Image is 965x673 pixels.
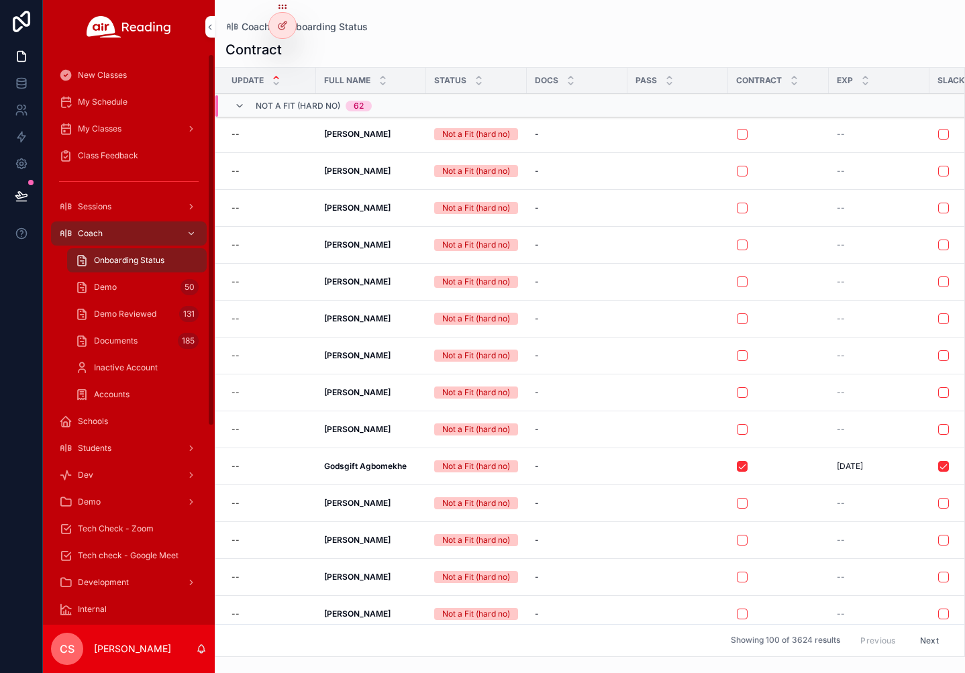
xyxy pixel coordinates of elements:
span: Demo Reviewed [94,309,156,319]
a: - [535,203,619,213]
strong: Godsgift Agbomekhe [324,461,407,471]
button: Next [911,630,948,651]
a: -- [232,424,308,435]
span: - [535,387,539,398]
span: - [535,203,539,213]
a: -- [837,350,921,361]
a: -- [232,572,308,582]
div: Not a Fit (hard no) [442,534,510,546]
span: Development [78,577,129,588]
span: Accounts [94,389,130,400]
a: -- [232,350,308,361]
div: Not a Fit (hard no) [442,608,510,620]
span: -- [837,276,845,287]
a: Not a Fit (hard no) [434,128,519,140]
div: 131 [179,306,199,322]
a: - [535,276,619,287]
a: -- [837,276,921,287]
span: Sessions [78,201,111,212]
a: [DATE] [837,461,921,472]
a: Dev [51,463,207,487]
span: - [535,424,539,435]
a: Not a Fit (hard no) [434,497,519,509]
a: - [535,535,619,546]
a: -- [232,203,308,213]
a: - [535,350,619,361]
a: - [535,387,619,398]
a: [PERSON_NAME] [324,203,418,213]
span: Class Feedback [78,150,138,161]
a: -- [232,535,308,546]
span: - [535,609,539,619]
strong: [PERSON_NAME] [324,313,391,323]
span: Students [78,443,111,454]
a: Not a Fit (hard no) [434,313,519,325]
a: Not a Fit (hard no) [434,350,519,362]
span: -- [837,424,845,435]
p: -- [232,572,240,582]
span: -- [837,609,845,619]
span: - [535,350,539,361]
div: 185 [178,333,199,349]
h1: Contract [225,40,282,59]
a: [PERSON_NAME] [324,498,418,509]
p: -- [232,461,240,472]
span: Showing 100 of 3624 results [731,635,840,646]
div: Not a Fit (hard no) [442,386,510,399]
span: [DATE] [837,461,863,472]
span: - [535,572,539,582]
a: Documents185 [67,329,207,353]
span: -- [837,498,845,509]
strong: [PERSON_NAME] [324,203,391,213]
a: My Classes [51,117,207,141]
span: Slack [937,75,965,86]
a: Inactive Account [67,356,207,380]
a: -- [232,609,308,619]
a: [PERSON_NAME] [324,240,418,250]
a: Not a Fit (hard no) [434,276,519,288]
div: Not a Fit (hard no) [442,202,510,214]
p: -- [232,350,240,361]
div: Not a Fit (hard no) [442,497,510,509]
div: Not a Fit (hard no) [442,239,510,251]
a: -- [837,609,921,619]
span: -- [837,166,845,176]
p: -- [232,240,240,250]
span: Coach [78,228,103,239]
strong: [PERSON_NAME] [324,609,391,619]
span: -- [837,313,845,324]
span: Exp [837,75,853,86]
a: -- [837,572,921,582]
a: [PERSON_NAME] [324,609,418,619]
span: Status [434,75,466,86]
a: Demo [51,490,207,514]
a: -- [232,387,308,398]
a: -- [232,240,308,250]
p: -- [232,203,240,213]
a: New Classes [51,63,207,87]
strong: [PERSON_NAME] [324,166,391,176]
a: [PERSON_NAME] [324,350,418,361]
img: App logo [87,16,171,38]
a: Coach [51,221,207,246]
span: -- [837,535,845,546]
a: Accounts [67,382,207,407]
strong: [PERSON_NAME] [324,424,391,434]
a: - [535,424,619,435]
span: - [535,535,539,546]
span: - [535,461,539,472]
a: -- [232,313,308,324]
p: -- [232,424,240,435]
strong: [PERSON_NAME] [324,129,391,139]
a: Onboarding Status [283,20,368,34]
p: -- [232,535,240,546]
a: [PERSON_NAME] [324,572,418,582]
a: [PERSON_NAME] [324,129,418,140]
span: -- [837,572,845,582]
span: - [535,166,539,176]
p: -- [232,129,240,140]
a: -- [232,129,308,140]
a: Class Feedback [51,144,207,168]
a: Not a Fit (hard no) [434,239,519,251]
